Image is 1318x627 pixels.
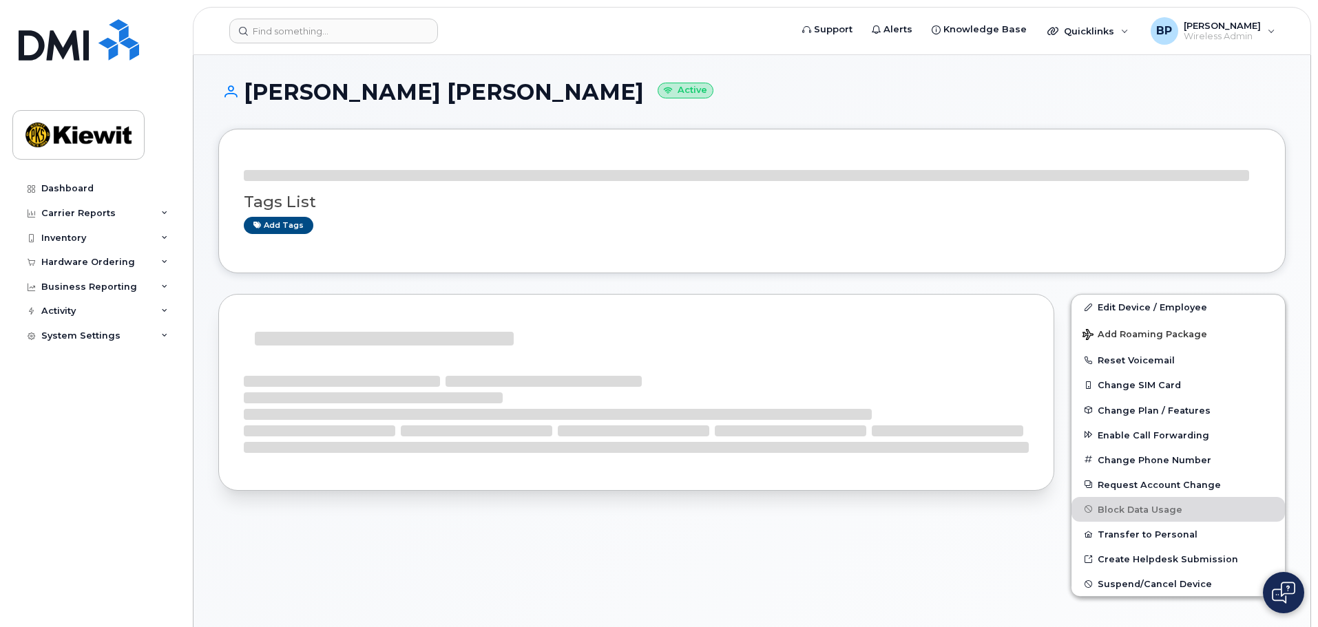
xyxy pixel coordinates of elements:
[1098,579,1212,589] span: Suspend/Cancel Device
[1071,497,1285,522] button: Block Data Usage
[1071,571,1285,596] button: Suspend/Cancel Device
[218,80,1286,104] h1: [PERSON_NAME] [PERSON_NAME]
[1071,348,1285,372] button: Reset Voicemail
[1071,472,1285,497] button: Request Account Change
[244,217,313,234] a: Add tags
[244,193,1260,211] h3: Tags List
[1071,372,1285,397] button: Change SIM Card
[1071,295,1285,319] a: Edit Device / Employee
[1098,429,1209,440] span: Enable Call Forwarding
[1071,522,1285,546] button: Transfer to Personal
[1071,423,1285,447] button: Enable Call Forwarding
[1272,582,1295,604] img: Open chat
[658,83,713,98] small: Active
[1082,329,1207,342] span: Add Roaming Package
[1071,398,1285,423] button: Change Plan / Features
[1071,319,1285,348] button: Add Roaming Package
[1071,447,1285,472] button: Change Phone Number
[1071,546,1285,571] a: Create Helpdesk Submission
[1098,405,1211,415] span: Change Plan / Features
